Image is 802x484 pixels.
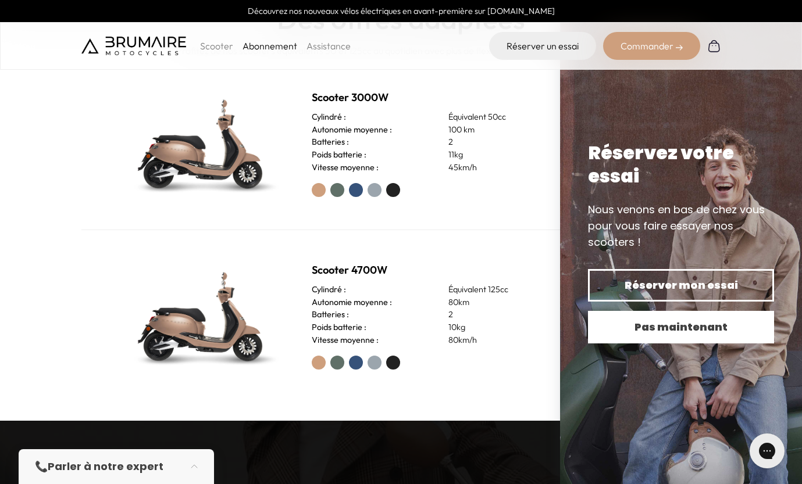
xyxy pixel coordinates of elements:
[448,111,539,124] p: Équivalent 50cc
[243,40,297,52] a: Abonnement
[448,149,539,162] p: 11kg
[312,89,539,106] h2: Scooter 3000W
[312,284,346,296] h3: Cylindré :
[81,37,186,55] img: Brumaire Motocycles
[312,309,349,321] h3: Batteries :
[312,136,349,149] h3: Batteries :
[707,39,721,53] img: Panier
[312,334,379,347] h3: Vitesse moyenne :
[312,111,346,124] h3: Cylindré :
[448,124,539,137] p: 100 km
[312,262,539,278] h2: Scooter 4700W
[306,40,351,52] a: Assistance
[448,296,539,309] p: 80km
[603,32,700,60] div: Commander
[121,258,284,374] img: Scooter Brumaire vert
[448,162,539,174] p: 45km/h
[312,149,366,162] h3: Poids batterie :
[121,85,284,202] img: Scooter Brumaire vert
[448,284,539,296] p: Équivalent 125cc
[448,321,539,334] p: 10kg
[200,39,233,53] p: Scooter
[448,334,539,347] p: 80km/h
[744,429,790,472] iframe: Gorgias live chat messenger
[448,136,539,149] p: 2
[448,309,539,321] p: 2
[312,162,379,174] h3: Vitesse moyenne :
[676,44,683,51] img: right-arrow-2.png
[489,32,596,60] a: Réserver un essai
[312,124,392,137] h3: Autonomie moyenne :
[312,296,392,309] h3: Autonomie moyenne :
[312,321,366,334] h3: Poids batterie :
